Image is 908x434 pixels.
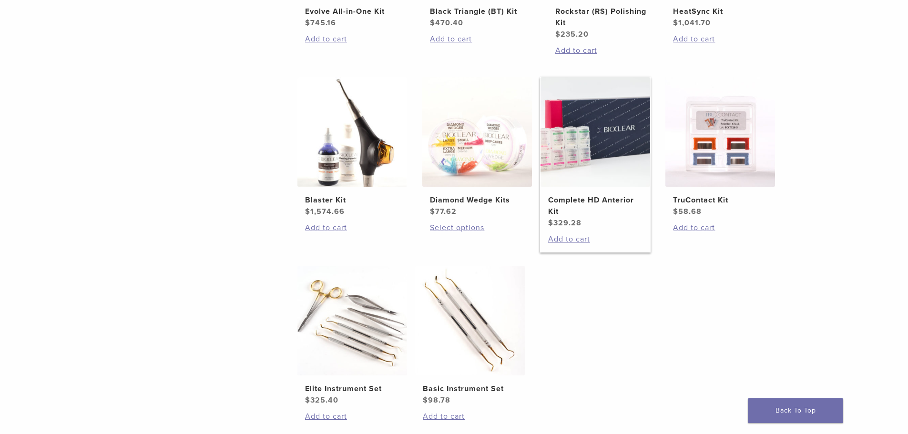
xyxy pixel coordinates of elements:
[673,18,678,28] span: $
[305,207,345,216] bdi: 1,574.66
[305,222,399,233] a: Add to cart: “Blaster Kit”
[305,395,310,405] span: $
[430,194,524,206] h2: Diamond Wedge Kits
[423,383,517,394] h2: Basic Instrument Set
[305,18,310,28] span: $
[430,207,435,216] span: $
[548,218,553,228] span: $
[297,266,407,375] img: Elite Instrument Set
[540,77,651,229] a: Complete HD Anterior KitComplete HD Anterior Kit $329.28
[305,395,338,405] bdi: 325.40
[665,77,776,217] a: TruContact KitTruContact Kit $58.68
[555,30,561,39] span: $
[673,33,767,45] a: Add to cart: “HeatSync Kit”
[430,207,457,216] bdi: 77.62
[555,45,650,56] a: Add to cart: “Rockstar (RS) Polishing Kit”
[673,207,678,216] span: $
[423,395,450,405] bdi: 98.78
[548,233,643,245] a: Add to cart: “Complete HD Anterior Kit”
[430,33,524,45] a: Add to cart: “Black Triangle (BT) Kit”
[423,411,517,422] a: Add to cart: “Basic Instrument Set”
[423,395,428,405] span: $
[548,218,582,228] bdi: 329.28
[422,77,533,217] a: Diamond Wedge KitsDiamond Wedge Kits $77.62
[748,398,843,423] a: Back To Top
[430,18,435,28] span: $
[430,6,524,17] h2: Black Triangle (BT) Kit
[305,194,399,206] h2: Blaster Kit
[673,207,702,216] bdi: 58.68
[555,6,650,29] h2: Rockstar (RS) Polishing Kit
[297,77,408,217] a: Blaster KitBlaster Kit $1,574.66
[415,266,526,406] a: Basic Instrument SetBasic Instrument Set $98.78
[673,18,711,28] bdi: 1,041.70
[673,194,767,206] h2: TruContact Kit
[305,207,310,216] span: $
[305,33,399,45] a: Add to cart: “Evolve All-in-One Kit”
[305,18,336,28] bdi: 745.16
[673,222,767,233] a: Add to cart: “TruContact Kit”
[548,194,643,217] h2: Complete HD Anterior Kit
[297,266,408,406] a: Elite Instrument SetElite Instrument Set $325.40
[297,77,407,187] img: Blaster Kit
[541,77,650,187] img: Complete HD Anterior Kit
[305,6,399,17] h2: Evolve All-in-One Kit
[555,30,589,39] bdi: 235.20
[415,266,525,375] img: Basic Instrument Set
[305,411,399,422] a: Add to cart: “Elite Instrument Set”
[422,77,532,187] img: Diamond Wedge Kits
[665,77,775,187] img: TruContact Kit
[673,6,767,17] h2: HeatSync Kit
[305,383,399,394] h2: Elite Instrument Set
[430,222,524,233] a: Select options for “Diamond Wedge Kits”
[430,18,463,28] bdi: 470.40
